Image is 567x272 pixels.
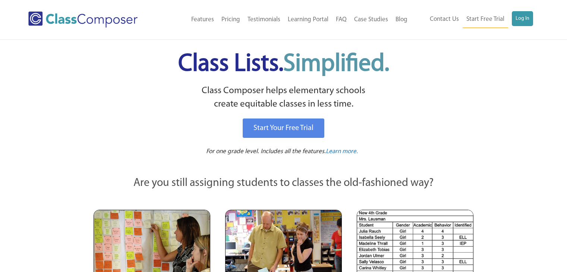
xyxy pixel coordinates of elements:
[243,118,324,138] a: Start Your Free Trial
[94,175,474,192] p: Are you still assigning students to classes the old-fashioned way?
[244,12,284,28] a: Testimonials
[463,11,508,28] a: Start Free Trial
[326,147,358,156] a: Learn more.
[426,11,463,28] a: Contact Us
[283,52,389,76] span: Simplified.
[206,148,326,155] span: For one grade level. Includes all the features.
[332,12,350,28] a: FAQ
[411,11,533,28] nav: Header Menu
[392,12,411,28] a: Blog
[178,52,389,76] span: Class Lists.
[188,12,218,28] a: Features
[284,12,332,28] a: Learning Portal
[28,12,138,28] img: Class Composer
[512,11,533,26] a: Log In
[92,84,475,111] p: Class Composer helps elementary schools create equitable classes in less time.
[326,148,358,155] span: Learn more.
[253,124,314,132] span: Start Your Free Trial
[218,12,244,28] a: Pricing
[161,12,411,28] nav: Header Menu
[350,12,392,28] a: Case Studies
